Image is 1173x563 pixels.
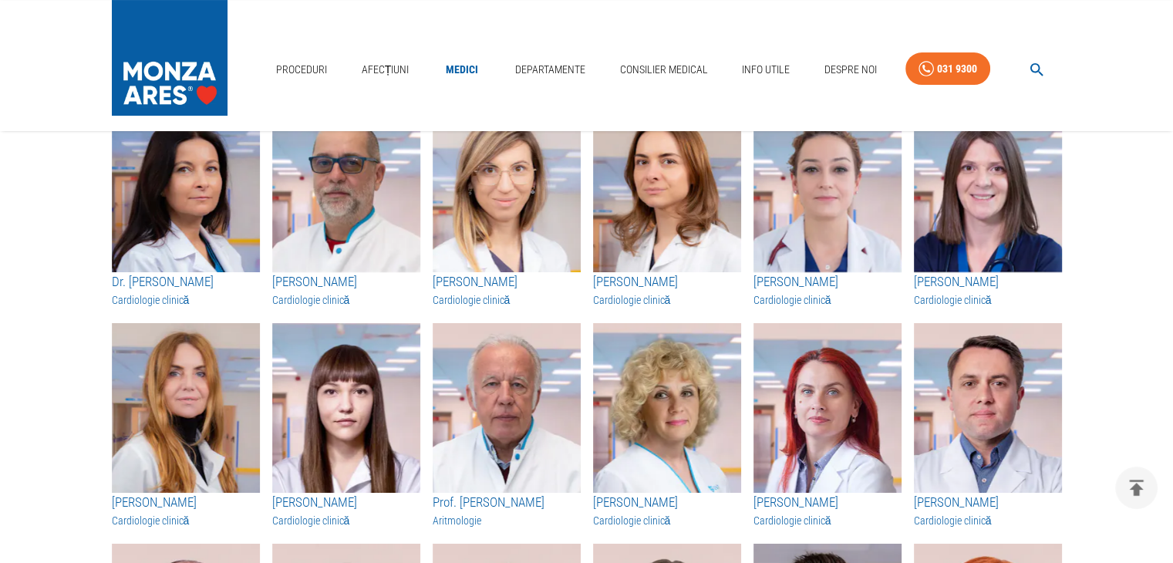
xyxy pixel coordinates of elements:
h3: Cardiologie clinică [272,292,420,308]
a: [PERSON_NAME]Cardiologie clinică [433,272,581,308]
h3: Dr. [PERSON_NAME] [112,272,260,292]
a: Departamente [509,54,592,86]
a: [PERSON_NAME]Cardiologie clinică [914,493,1062,528]
h3: [PERSON_NAME] [593,493,741,513]
img: Prof. Dr. Radu Căpâlneanu [433,323,581,493]
a: Despre Noi [818,54,883,86]
h3: Cardiologie clinică [753,513,902,528]
a: [PERSON_NAME]Cardiologie clinică [753,493,902,528]
div: 031 9300 [937,59,977,79]
a: [PERSON_NAME]Cardiologie clinică [914,272,1062,308]
a: Proceduri [270,54,333,86]
a: [PERSON_NAME]Cardiologie clinică [272,272,420,308]
a: Prof. [PERSON_NAME]Aritmologie [433,493,581,528]
a: Dr. [PERSON_NAME]Cardiologie clinică [112,272,260,308]
h3: Cardiologie clinică [272,513,420,528]
h3: [PERSON_NAME] [112,493,260,513]
h3: Cardiologie clinică [112,292,260,308]
h3: [PERSON_NAME] [914,272,1062,292]
h3: Cardiologie clinică [914,292,1062,308]
a: Afecțiuni [356,54,416,86]
h3: [PERSON_NAME] [433,272,581,292]
img: Dr. Camelia Năndrean [914,103,1062,272]
a: [PERSON_NAME]Cardiologie clinică [112,493,260,528]
h3: Aritmologie [433,513,581,528]
img: Dr. Cristian Petra [914,323,1062,493]
h3: Cardiologie clinică [433,292,581,308]
h3: Cardiologie clinică [914,513,1062,528]
img: Dr. Carmen Man [593,323,741,493]
h3: Cardiologie clinică [593,292,741,308]
img: Dr. Adela Șerban [112,323,260,493]
h3: [PERSON_NAME] [272,493,420,513]
button: delete [1115,467,1158,509]
a: Medici [437,54,487,86]
img: Dr. Ioana Mureșan [433,103,581,272]
a: [PERSON_NAME]Cardiologie clinică [593,272,741,308]
a: 031 9300 [905,52,990,86]
a: [PERSON_NAME]Cardiologie clinică [753,272,902,308]
h3: Cardiologie clinică [112,513,260,528]
h3: [PERSON_NAME] [914,493,1062,513]
h3: Prof. [PERSON_NAME] [433,493,581,513]
img: Dr. Alexandra Gica [272,323,420,493]
img: Dr. Amelia Ghicu [753,323,902,493]
h3: [PERSON_NAME] [753,493,902,513]
img: Dr. Sorin Pop [272,103,420,272]
a: Consilier Medical [613,54,713,86]
a: Info Utile [736,54,796,86]
h3: Cardiologie clinică [753,292,902,308]
h3: [PERSON_NAME] [593,272,741,292]
img: Dr. Iulia Diaconescu [112,103,260,272]
img: Dr. Alexandra Cocoi [753,103,902,272]
h3: Cardiologie clinică [593,513,741,528]
h3: [PERSON_NAME] [272,272,420,292]
h3: [PERSON_NAME] [753,272,902,292]
a: [PERSON_NAME]Cardiologie clinică [593,493,741,528]
img: Dr. Simona Cozma [593,103,741,272]
a: [PERSON_NAME]Cardiologie clinică [272,493,420,528]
